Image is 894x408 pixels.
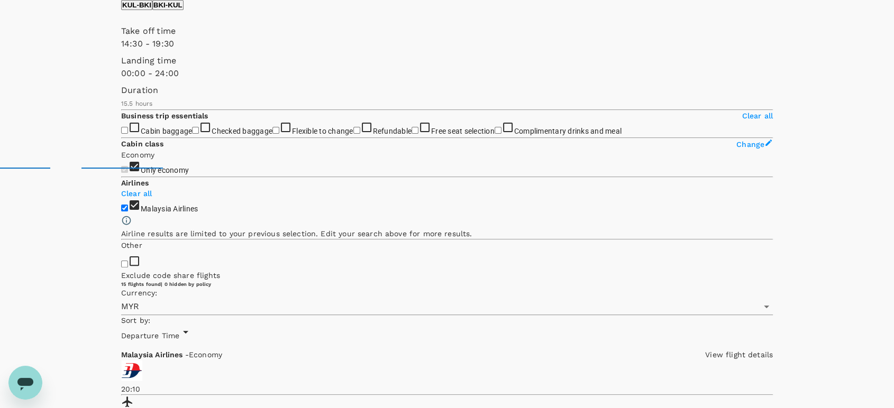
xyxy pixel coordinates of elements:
[153,1,183,9] p: BKI - KUL
[373,127,412,135] span: Refundable
[121,331,179,340] span: Departure Time
[759,299,774,314] button: Open
[121,261,128,267] input: Exclude code share flights
[122,1,151,9] p: KUL - BKI
[192,127,199,134] input: Checked baggage
[742,110,773,121] p: Clear all
[431,127,495,135] span: Free seat selection
[121,54,773,67] p: Landing time
[141,127,192,135] span: Cabin baggage
[121,39,174,49] span: 14:30 - 19:30
[121,289,157,297] span: Currency :
[121,166,128,173] input: Only economy
[412,127,418,134] input: Free seat selection
[705,349,773,360] p: View flight details
[212,127,272,135] span: Checked baggage
[121,384,773,394] p: 20:10
[185,350,189,359] span: -
[121,112,208,120] strong: Business trip essentials
[121,188,773,199] p: Clear all
[121,316,150,324] span: Sort by :
[141,205,198,213] span: Malaysia Airlines
[495,127,501,134] input: Complimentary drinks and meal
[121,281,773,288] div: 15 flights found | 0 hidden by policy
[514,127,622,135] span: Complimentary drinks and meal
[736,140,764,149] span: Change
[121,140,163,148] strong: Cabin class
[8,366,42,400] iframe: Button to launch messaging window
[121,84,773,97] p: Duration
[272,127,279,134] input: Flexible to change
[121,150,773,160] p: Economy
[121,179,149,187] strong: Airlines
[121,127,128,134] input: Cabin baggage
[121,68,179,78] span: 00:00 - 24:00
[292,127,353,135] span: Flexible to change
[121,100,153,107] span: 15.5 hours
[121,228,773,239] p: Airline results are limited to your previous selection. Edit your search above for more results.
[121,350,185,359] span: Malaysia Airlines
[189,350,222,359] span: Economy
[121,270,773,281] p: Exclude code share flights
[121,240,773,251] p: Other
[121,25,773,38] p: Take off time
[121,360,142,381] img: MH
[353,127,360,134] input: Refundable
[121,205,128,211] input: Malaysia Airlines
[141,166,189,174] span: Only economy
